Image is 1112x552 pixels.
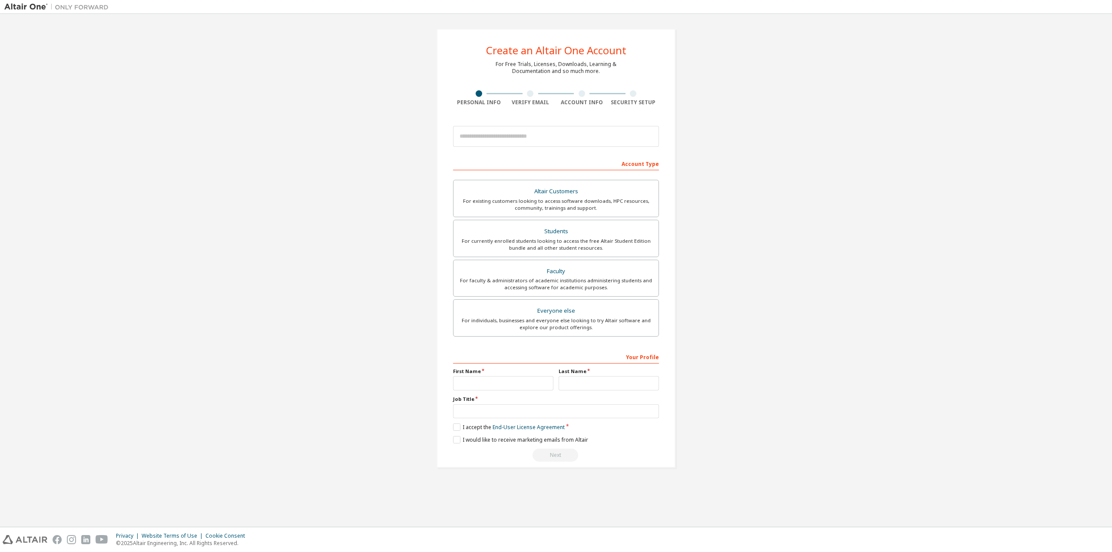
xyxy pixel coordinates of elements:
[459,265,653,278] div: Faculty
[453,350,659,364] div: Your Profile
[3,535,47,544] img: altair_logo.svg
[608,99,659,106] div: Security Setup
[116,532,142,539] div: Privacy
[4,3,113,11] img: Altair One
[459,305,653,317] div: Everyone else
[453,368,553,375] label: First Name
[559,368,659,375] label: Last Name
[496,61,616,75] div: For Free Trials, Licenses, Downloads, Learning & Documentation and so much more.
[556,99,608,106] div: Account Info
[459,317,653,331] div: For individuals, businesses and everyone else looking to try Altair software and explore our prod...
[505,99,556,106] div: Verify Email
[67,535,76,544] img: instagram.svg
[486,45,626,56] div: Create an Altair One Account
[459,198,653,212] div: For existing customers looking to access software downloads, HPC resources, community, trainings ...
[493,423,565,431] a: End-User License Agreement
[116,539,250,547] p: © 2025 Altair Engineering, Inc. All Rights Reserved.
[453,436,588,443] label: I would like to receive marketing emails from Altair
[453,449,659,462] div: Read and acccept EULA to continue
[81,535,90,544] img: linkedin.svg
[459,277,653,291] div: For faculty & administrators of academic institutions administering students and accessing softwa...
[453,99,505,106] div: Personal Info
[205,532,250,539] div: Cookie Consent
[459,238,653,251] div: For currently enrolled students looking to access the free Altair Student Edition bundle and all ...
[96,535,108,544] img: youtube.svg
[142,532,205,539] div: Website Terms of Use
[459,185,653,198] div: Altair Customers
[453,423,565,431] label: I accept the
[459,225,653,238] div: Students
[453,156,659,170] div: Account Type
[53,535,62,544] img: facebook.svg
[453,396,659,403] label: Job Title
